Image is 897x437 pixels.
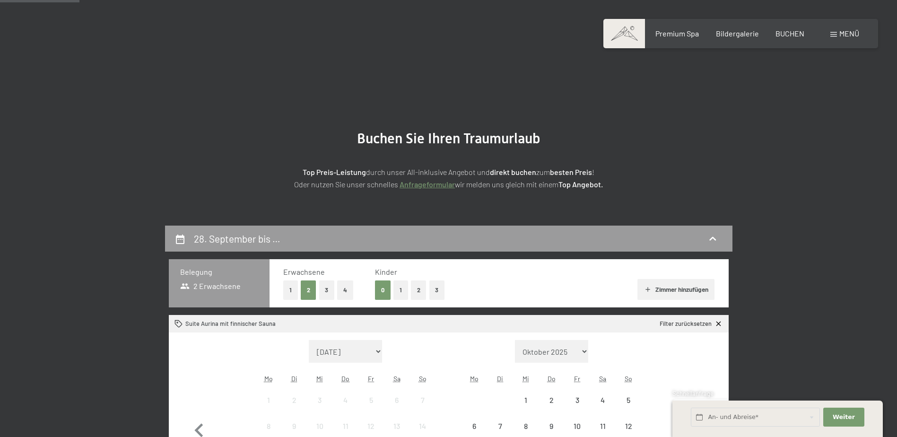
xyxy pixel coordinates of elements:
[617,396,640,420] div: 5
[180,281,241,291] span: 2 Erwachsene
[333,387,358,413] div: Abreise nicht möglich
[337,280,353,300] button: 4
[256,387,281,413] div: Abreise nicht möglich
[194,233,280,245] h2: 28. September bis …
[333,387,358,413] div: Thu Sep 04 2025
[490,167,536,176] strong: direkt buchen
[672,390,714,397] span: Schnellanfrage
[307,387,332,413] div: Wed Sep 03 2025
[539,387,564,413] div: Abreise nicht möglich
[616,387,641,413] div: Sun Oct 05 2025
[368,375,374,383] abbr: Freitag
[513,387,539,413] div: Wed Oct 01 2025
[409,387,435,413] div: Abreise nicht möglich
[574,375,580,383] abbr: Freitag
[212,166,685,190] p: durch unser All-inklusive Angebot und zum ! Oder nutzen Sie unser schnelles wir melden uns gleich...
[540,396,563,420] div: 2
[616,387,641,413] div: Abreise nicht möglich
[393,280,408,300] button: 1
[775,29,804,38] a: BUCHEN
[358,387,384,413] div: Abreise nicht möglich
[591,396,615,420] div: 4
[283,280,298,300] button: 1
[264,375,273,383] abbr: Montag
[419,375,427,383] abbr: Sonntag
[716,29,759,38] a: Bildergalerie
[316,375,323,383] abbr: Mittwoch
[357,130,540,147] span: Buchen Sie Ihren Traumurlaub
[514,396,538,420] div: 1
[470,375,479,383] abbr: Montag
[358,387,384,413] div: Fri Sep 05 2025
[334,396,357,420] div: 4
[174,320,276,328] div: Suite Aurina mit finnischer Sauna
[513,387,539,413] div: Abreise nicht möglich
[341,375,349,383] abbr: Donnerstag
[564,387,590,413] div: Abreise nicht möglich
[400,180,455,189] a: Anfrageformular
[823,408,864,427] button: Weiter
[319,280,335,300] button: 3
[497,375,503,383] abbr: Dienstag
[548,375,556,383] abbr: Donnerstag
[281,387,307,413] div: Tue Sep 02 2025
[385,396,409,420] div: 6
[565,396,589,420] div: 3
[375,280,391,300] button: 0
[564,387,590,413] div: Fri Oct 03 2025
[256,387,281,413] div: Mon Sep 01 2025
[301,280,316,300] button: 2
[257,396,280,420] div: 1
[308,396,331,420] div: 3
[384,387,409,413] div: Sat Sep 06 2025
[625,375,632,383] abbr: Sonntag
[303,167,366,176] strong: Top Preis-Leistung
[393,375,401,383] abbr: Samstag
[411,280,427,300] button: 2
[637,279,714,300] button: Zimmer hinzufügen
[655,29,699,38] a: Premium Spa
[660,320,723,328] a: Filter zurücksetzen
[558,180,603,189] strong: Top Angebot.
[180,267,258,277] h3: Belegung
[291,375,297,383] abbr: Dienstag
[590,387,616,413] div: Abreise nicht möglich
[429,280,445,300] button: 3
[550,167,592,176] strong: besten Preis
[282,396,306,420] div: 2
[375,267,397,276] span: Kinder
[307,387,332,413] div: Abreise nicht möglich
[599,375,606,383] abbr: Samstag
[409,387,435,413] div: Sun Sep 07 2025
[281,387,307,413] div: Abreise nicht möglich
[590,387,616,413] div: Sat Oct 04 2025
[174,320,183,328] svg: Zimmer
[539,387,564,413] div: Thu Oct 02 2025
[410,396,434,420] div: 7
[384,387,409,413] div: Abreise nicht möglich
[283,267,325,276] span: Erwachsene
[523,375,529,383] abbr: Mittwoch
[359,396,383,420] div: 5
[833,413,855,421] span: Weiter
[839,29,859,38] span: Menü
